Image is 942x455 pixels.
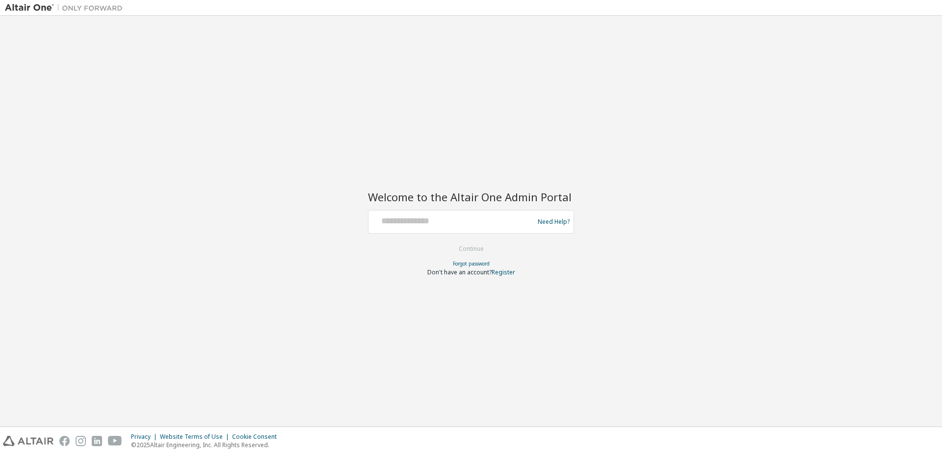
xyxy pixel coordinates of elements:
img: altair_logo.svg [3,436,53,446]
a: Need Help? [538,221,570,222]
div: Privacy [131,433,160,441]
img: linkedin.svg [92,436,102,446]
p: © 2025 Altair Engineering, Inc. All Rights Reserved. [131,441,283,449]
div: Cookie Consent [232,433,283,441]
a: Register [492,268,515,276]
img: Altair One [5,3,128,13]
div: Website Terms of Use [160,433,232,441]
img: facebook.svg [59,436,70,446]
h2: Welcome to the Altair One Admin Portal [368,190,574,204]
span: Don't have an account? [427,268,492,276]
img: youtube.svg [108,436,122,446]
a: Forgot password [453,260,490,267]
img: instagram.svg [76,436,86,446]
